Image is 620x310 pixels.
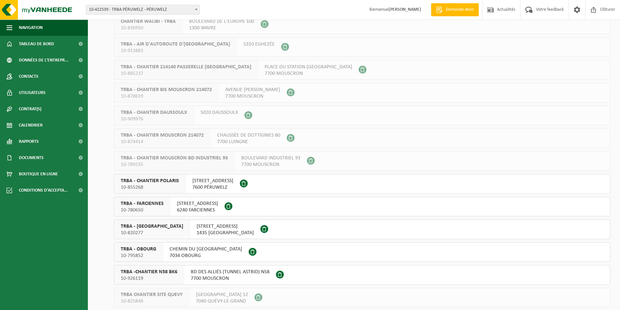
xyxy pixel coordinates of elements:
button: TRBA - CHANTIER POLARIS 10-855268 [STREET_ADDRESS]7600 PÉRUWELZ [114,174,610,194]
span: Documents [19,150,44,166]
span: TRBA - OBOURG [121,246,156,252]
span: Contrat(s) [19,101,41,117]
span: TRBA CHANTIER SITE QUEVY [121,291,183,298]
span: TRBA - [GEOGRAPHIC_DATA] [121,223,183,230]
span: CHEMIN DU [GEOGRAPHIC_DATA] [170,246,242,252]
span: 10-789235 [121,161,228,168]
span: 10-926119 [121,275,177,282]
span: Contacts [19,68,38,85]
span: 7700 MOUSCRON [241,161,300,168]
span: Boutique en ligne [19,166,58,182]
span: Conditions d'accepta... [19,182,68,198]
span: TRBA - CHANTIER MOUSCRON 214072 [121,132,204,139]
span: TRBA - CHANTIER BIS MOUSCRON 214072 [121,87,212,93]
span: 7040 QUÉVY-LE-GRAND [196,298,248,304]
span: TRBA -CHANTIER N58 BK6 [121,269,177,275]
span: 7700 MOUSCRON [265,70,352,77]
span: TRBA - CHANTIER MOUSCRON BD INDUSTRIEL 93 [121,155,228,161]
span: AVENUE [PERSON_NAME] [225,87,280,93]
button: TRBA - [GEOGRAPHIC_DATA] 10-820277 [STREET_ADDRESS]1435 [GEOGRAPHIC_DATA] [114,220,610,239]
span: TRBA - AIR D'AUTOROUTE D'[GEOGRAPHIC_DATA] [121,41,230,47]
span: 10-878619 [121,93,212,100]
button: TRBA -CHANTIER N58 BK6 10-926119 BD DES ALLIÉS (TUNNEL ASTRID) N587700 MOUSCRON [114,265,610,285]
span: 10-422539 - TRBA PÉRUWELZ - PÉRUWELZ [86,5,200,15]
span: TRBA - CHANTIER DAUSSOULX [121,109,187,116]
button: TRBA - OBOURG 10-795852 CHEMIN DU [GEOGRAPHIC_DATA]7034 OBOURG [114,242,610,262]
span: Navigation [19,20,43,36]
span: 7034 OBOURG [170,252,242,259]
span: Données de l'entrepr... [19,52,69,68]
span: 7700 MOUSCRON [225,93,280,100]
span: [STREET_ADDRESS] [197,223,254,230]
span: 10-836950 [121,25,176,31]
span: Demande devis [444,7,475,13]
span: Utilisateurs [19,85,46,101]
span: 10-855268 [121,184,179,191]
span: PLACE DU STATION-[GEOGRAPHIC_DATA] [265,64,352,70]
span: 7600 PÉRUWELZ [192,184,233,191]
span: TRBA - CHANTIER 214140 PASSERELLE [GEOGRAPHIC_DATA] [121,64,251,70]
span: 5020 DAUSSOULX [200,109,238,116]
span: Calendrier [19,117,43,133]
span: 10-780650 [121,207,164,213]
span: BOULEVARD INDUSTRIEL 93 [241,155,300,161]
span: [GEOGRAPHIC_DATA] 12 [196,291,248,298]
span: 10-820277 [121,230,183,236]
span: CHAUSSÉE DE DOTTIGNIES 80 [217,132,280,139]
span: 6240 FARCIENNES [177,207,218,213]
span: [STREET_ADDRESS] [192,178,233,184]
span: 1300 WAVRE [189,25,254,31]
span: 10-885237 [121,70,251,77]
span: BOULEVARD DE L'EUROPE 100 [189,18,254,25]
span: [STREET_ADDRESS] [177,200,218,207]
span: 7700 MOUSCRON [191,275,269,282]
span: 1435 [GEOGRAPHIC_DATA] [197,230,254,236]
span: 10-795852 [121,252,156,259]
span: 7700 LUINGNE [217,139,280,145]
strong: [PERSON_NAME] [389,7,421,12]
span: 10-874414 [121,139,204,145]
a: Demande devis [431,3,479,16]
span: BD DES ALLIÉS (TUNNEL ASTRID) N58 [191,269,269,275]
span: 5310 EGHEZÉE [243,41,275,47]
span: TRBA - CHANTIER POLARIS [121,178,179,184]
span: TRBA - FARCIENNES [121,200,164,207]
span: Rapports [19,133,39,150]
span: CHANTIER WALIBI - TRBA [121,18,176,25]
span: 10-422539 - TRBA PÉRUWELZ - PÉRUWELZ [86,5,200,14]
span: Tableau de bord [19,36,54,52]
button: TRBA - FARCIENNES 10-780650 [STREET_ADDRESS]6240 FARCIENNES [114,197,610,216]
span: 10-825848 [121,298,183,304]
span: 10-909976 [121,116,187,122]
span: 10-913883 [121,47,230,54]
